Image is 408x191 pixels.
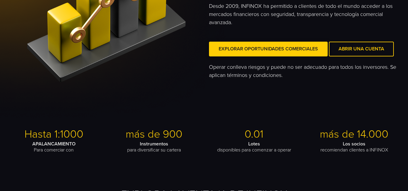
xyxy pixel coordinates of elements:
[329,42,394,56] a: Abrir una cuenta
[209,3,393,26] font: Desde 2009, INFINOX ha permitido a clientes de todo el mundo acceder a los mercados financieros c...
[339,46,384,52] font: Abrir una cuenta
[126,128,182,141] font: más de 900
[140,141,168,147] font: Instrumentos
[32,141,75,147] font: APALANCAMIENTO
[209,64,396,78] font: Operar conlleva riesgos y puede no ser adecuado para todos los inversores. Se aplican términos y ...
[320,147,388,153] font: recomiendan clientes a INFINOX
[24,128,83,141] font: Hasta 1:1000
[248,141,260,147] font: Lotes
[34,147,74,153] font: Para comerciar con
[245,128,263,141] font: 0.01
[209,42,328,56] a: Explorar oportunidades comerciales
[219,46,318,52] font: Explorar oportunidades comerciales
[343,141,365,147] font: Los socios
[217,147,291,153] font: disponibles para comenzar a operar
[320,128,388,141] font: más de 14.000
[127,147,181,153] font: para diversificar su cartera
